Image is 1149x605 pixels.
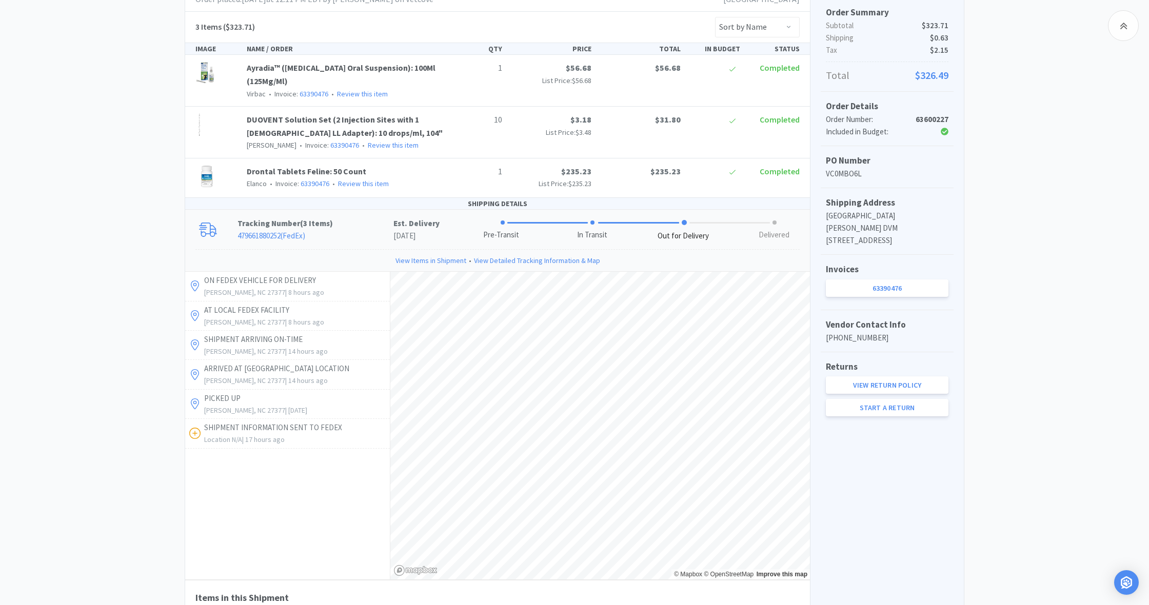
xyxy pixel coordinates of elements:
[195,62,215,84] img: e654b2eade6f4c09a4aec06b8b7e34a5_625034.png
[744,43,804,54] div: STATUS
[826,32,948,44] p: Shipping
[204,346,387,357] p: [PERSON_NAME], NC 27377 | 14 hours ago
[826,279,948,297] a: 63390476
[566,63,591,73] span: $56.68
[195,113,203,136] img: 06bd02bffad7472790566f9af402cb50_11205.png
[204,316,387,328] p: [PERSON_NAME], NC 27377 | 8 hours ago
[195,165,218,188] img: a6ac95f40492451aaf0187d1114ccd9a_634748.png
[393,230,440,242] p: [DATE]
[760,166,800,176] span: Completed
[577,229,607,241] div: In Transit
[930,44,948,56] span: $2.15
[204,421,387,434] p: SHIPMENT INFORMATION SENT TO FEDEX
[1114,570,1139,595] div: Open Intercom Messenger
[826,126,907,138] div: Included in Budget:
[826,376,948,394] a: View Return Policy
[451,113,502,127] p: 10
[826,168,948,180] p: VC0MBO6L
[576,128,591,137] span: $3.48
[204,304,387,316] p: AT LOCAL FEDEX FACILITY
[760,114,800,125] span: Completed
[561,166,591,176] span: $235.23
[826,332,948,344] p: [PHONE_NUMBER]
[826,318,948,332] h5: Vendor Contact Info
[826,399,948,416] a: Start a Return
[204,287,387,298] p: [PERSON_NAME], NC 27377 | 8 hours ago
[655,63,681,73] span: $56.68
[922,19,948,32] span: $323.71
[195,22,222,32] span: 3 Items
[243,43,447,54] div: NAME / ORDER
[568,179,591,188] span: $235.23
[474,255,600,266] a: View Detailed Tracking Information & Map
[930,32,948,44] span: $0.63
[361,140,366,150] span: •
[338,179,389,188] a: Review this item
[650,166,681,176] span: $235.23
[510,178,591,189] p: List Price:
[298,140,304,150] span: •
[572,76,591,85] span: $56.68
[267,179,329,188] span: Invoice:
[301,179,329,188] a: 63390476
[826,67,948,84] p: Total
[510,127,591,138] p: List Price:
[390,272,810,579] canvas: Map
[195,21,255,34] h5: ($323.71)
[826,154,948,168] h5: PO Number
[204,333,387,346] p: SHIPMENT ARRIVING ON-TIME
[247,89,266,98] span: Virbac
[483,229,519,241] div: Pre-Transit
[247,179,267,188] span: Elanco
[266,89,328,98] span: Invoice:
[393,217,440,230] p: Est. Delivery
[330,89,335,98] span: •
[247,140,296,150] span: [PERSON_NAME]
[237,231,305,240] a: 479661880252(FedEx)
[826,263,948,276] h5: Invoices
[185,198,810,210] div: SHIPPING DETAILS
[916,114,948,124] strong: 63600227
[237,217,394,230] p: Tracking Number ( )
[204,362,387,375] p: ARRIVED AT [GEOGRAPHIC_DATA] LOCATION
[826,44,948,56] p: Tax
[204,392,387,405] p: PICKED UP
[826,196,948,210] h5: Shipping Address
[826,113,907,126] div: Order Number:
[506,43,596,54] div: PRICE
[331,179,336,188] span: •
[466,255,474,266] span: •
[204,274,387,287] p: ON FEDEX VEHICLE FOR DELIVERY
[655,114,681,125] span: $31.80
[368,140,419,150] a: Review this item
[596,43,685,54] div: TOTAL
[759,229,789,241] div: Delivered
[658,230,709,242] div: Out for Delivery
[447,43,506,54] div: QTY
[451,165,502,178] p: 1
[510,75,591,86] p: List Price:
[915,67,948,84] span: $326.49
[204,375,387,386] p: [PERSON_NAME], NC 27377 | 14 hours ago
[337,89,388,98] a: Review this item
[570,114,591,125] span: $3.18
[394,565,438,576] a: Mapbox logo
[330,140,359,150] a: 63390476
[760,63,800,73] span: Completed
[247,63,435,86] a: Ayradia™ ([MEDICAL_DATA] Oral Suspension): 100Ml (125Mg/Ml)
[267,89,273,98] span: •
[757,571,807,578] a: Improve this map
[826,19,948,32] p: Subtotal
[451,62,502,75] p: 1
[685,43,744,54] div: IN BUDGET
[204,405,387,416] p: [PERSON_NAME], NC 27377 | [DATE]
[826,360,948,374] h5: Returns
[247,114,443,138] a: DUOVENT Solution Set (2 Injection Sites with 1 [DEMOGRAPHIC_DATA] LL Adapter): 10 drops/ml, 104"
[296,140,359,150] span: Invoice:
[303,218,330,228] span: 3 Items
[191,43,243,54] div: IMAGE
[826,6,948,19] h5: Order Summary
[204,434,387,445] p: Location N/A | 17 hours ago
[704,571,754,578] a: OpenStreetMap
[300,89,328,98] a: 63390476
